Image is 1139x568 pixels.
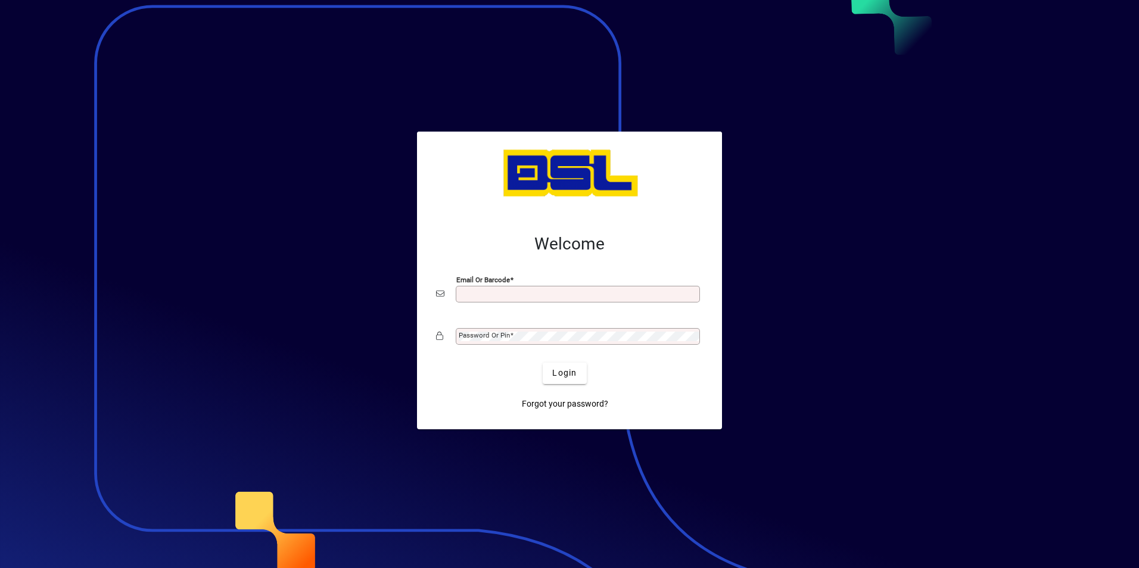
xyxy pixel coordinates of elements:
[517,394,613,415] a: Forgot your password?
[459,331,510,339] mat-label: Password or Pin
[522,398,608,410] span: Forgot your password?
[456,275,510,283] mat-label: Email or Barcode
[436,234,703,254] h2: Welcome
[552,367,577,379] span: Login
[543,363,586,384] button: Login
